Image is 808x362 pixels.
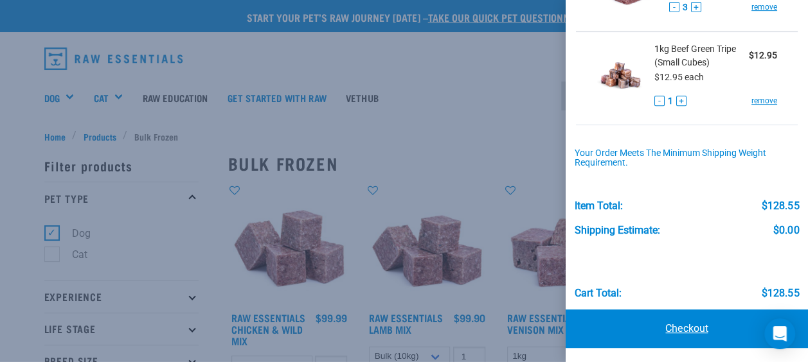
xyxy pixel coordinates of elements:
button: + [676,96,687,106]
div: Open Intercom Messenger [764,318,795,349]
div: Your order meets the minimum shipping weight requirement. [575,148,800,169]
button: - [654,96,665,106]
span: 3 [683,1,688,14]
span: 1kg Beef Green Tripe (Small Cubes) [654,42,749,69]
div: Shipping Estimate: [575,225,660,236]
span: 1 [668,94,673,108]
div: Cart total: [575,288,622,299]
div: $128.55 [762,200,799,212]
a: Checkout [566,309,808,348]
img: Beef Green Tripe (Small Cubes) [597,42,645,108]
div: Item Total: [575,200,623,212]
a: remove [751,95,777,107]
strong: $12.95 [749,50,777,60]
span: $12.95 each [654,72,704,82]
div: $0.00 [773,225,799,236]
button: - [669,2,679,12]
button: + [691,2,701,12]
a: remove [751,1,777,13]
div: $128.55 [762,288,799,299]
